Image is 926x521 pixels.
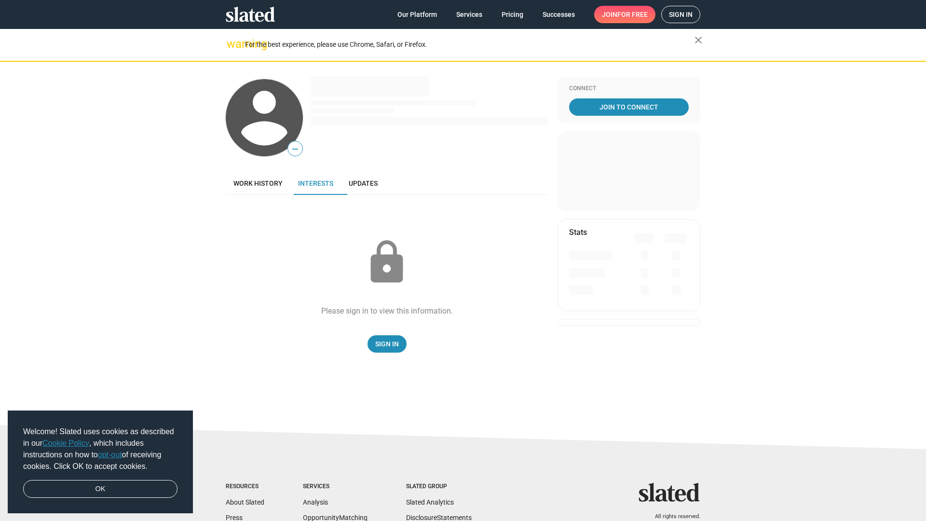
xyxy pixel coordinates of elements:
div: Slated Group [406,483,472,491]
div: Services [303,483,368,491]
mat-icon: lock [363,238,411,287]
span: Successes [543,6,575,23]
mat-icon: close [693,34,704,46]
a: Sign in [661,6,700,23]
div: Resources [226,483,264,491]
a: Analysis [303,498,328,506]
span: Our Platform [397,6,437,23]
a: dismiss cookie message [23,480,177,498]
span: Sign In [375,335,399,353]
span: Updates [349,179,378,187]
a: Pricing [494,6,531,23]
span: Pricing [502,6,523,23]
a: opt-out [98,451,122,459]
a: Interests [290,172,341,195]
mat-card-title: Stats [569,227,587,237]
span: Work history [233,179,283,187]
span: Sign in [669,6,693,23]
span: — [288,143,302,155]
a: Cookie Policy [42,439,89,447]
div: For the best experience, please use Chrome, Safari, or Firefox. [245,38,694,51]
mat-icon: warning [227,38,238,50]
a: Our Platform [390,6,445,23]
span: Interests [298,179,333,187]
a: Sign In [368,335,407,353]
div: Please sign in to view this information. [321,306,453,316]
a: Services [449,6,490,23]
span: Join [602,6,648,23]
a: Joinfor free [594,6,655,23]
a: Updates [341,172,385,195]
div: cookieconsent [8,411,193,514]
a: Work history [226,172,290,195]
a: About Slated [226,498,264,506]
div: Connect [569,85,689,93]
span: for free [617,6,648,23]
a: Join To Connect [569,98,689,116]
a: Slated Analytics [406,498,454,506]
a: Successes [535,6,583,23]
span: Welcome! Slated uses cookies as described in our , which includes instructions on how to of recei... [23,426,177,472]
span: Services [456,6,482,23]
span: Join To Connect [571,98,687,116]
